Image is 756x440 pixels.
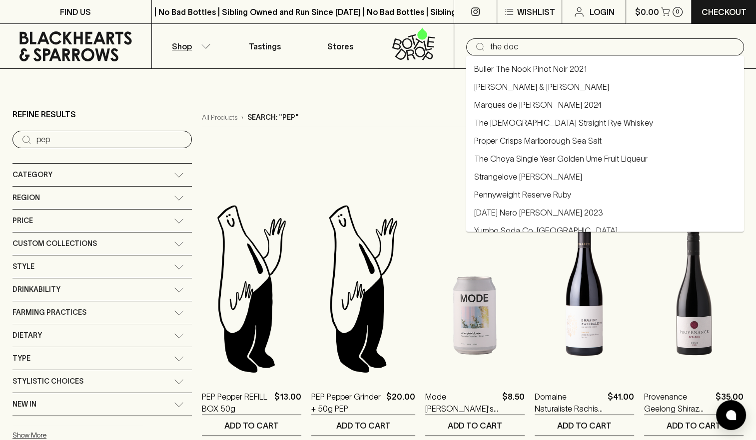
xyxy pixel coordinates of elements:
[12,393,192,416] div: New In
[474,189,571,201] a: Pennyweight Reserve Ruby
[12,352,30,365] span: Type
[474,171,582,183] a: Strangelove [PERSON_NAME]
[12,169,52,181] span: Category
[202,391,270,415] a: PEP Pepper REFILL BOX 50g
[12,375,83,388] span: Stylistic Choices
[274,391,301,415] p: $13.00
[12,301,192,324] div: Farming Practices
[667,420,721,432] p: ADD TO CART
[303,24,378,68] a: Stores
[36,132,184,148] input: Try “Pinot noir”
[474,99,602,111] a: Marques de [PERSON_NAME] 2024
[311,201,415,376] img: Blackhearts & Sparrows Man
[635,6,659,18] p: $0.00
[12,164,192,186] div: Category
[60,6,91,18] p: FIND US
[502,391,525,415] p: $8.50
[12,324,192,347] div: Dietary
[12,255,192,278] div: Style
[12,187,192,209] div: Region
[425,415,525,436] button: ADD TO CART
[557,420,612,432] p: ADD TO CART
[474,117,653,129] a: The [DEMOGRAPHIC_DATA] Straight Rye Whiskey
[448,420,502,432] p: ADD TO CART
[517,6,555,18] p: Wishlist
[12,278,192,301] div: Drinkability
[474,224,618,236] a: Yumbo Soda Co. [GEOGRAPHIC_DATA]
[386,391,415,415] p: $20.00
[535,415,634,436] button: ADD TO CART
[12,283,60,296] span: Drinkability
[490,39,736,55] input: Try "Pinot noir"
[535,391,604,415] a: Domaine Naturaliste Rachis Syrah 2022
[12,260,34,273] span: Style
[676,9,680,14] p: 0
[716,391,744,415] p: $35.00
[425,201,525,376] img: Mode Jim's Pink Blouse Tasmanian Pepperberry Ginger Lime Seltzer
[474,135,602,147] a: Proper Crisps Marlborough Sea Salt
[249,40,281,52] p: Tastings
[12,108,76,120] p: Refine Results
[12,306,86,319] span: Farming Practices
[608,391,634,415] p: $41.00
[311,391,382,415] a: PEP Pepper Grinder + 50g PEP
[311,415,415,436] button: ADD TO CART
[644,415,744,436] button: ADD TO CART
[474,63,587,75] a: Buller The Nook Pinot Noir 2021
[202,112,237,123] a: All Products
[172,40,192,52] p: Shop
[702,6,747,18] p: Checkout
[224,420,279,432] p: ADD TO CART
[12,192,40,204] span: Region
[12,398,36,411] span: New In
[327,40,353,52] p: Stores
[12,215,33,227] span: Price
[336,420,390,432] p: ADD TO CART
[12,329,42,342] span: Dietary
[474,207,603,219] a: [DATE] Nero [PERSON_NAME] 2023
[589,6,614,18] p: Login
[12,347,192,370] div: Type
[726,410,736,420] img: bubble-icon
[12,370,192,393] div: Stylistic Choices
[535,201,634,376] img: Domaine Naturaliste Rachis Syrah 2022
[247,112,299,123] p: Search: "pep"
[241,112,243,123] p: ›
[12,237,97,250] span: Custom Collections
[12,232,192,255] div: Custom Collections
[202,201,301,376] img: Blackhearts & Sparrows Man
[12,210,192,232] div: Price
[474,153,648,165] a: The Choya Single Year Golden Ume Fruit Liqueur
[202,415,301,436] button: ADD TO CART
[425,391,498,415] a: Mode [PERSON_NAME]'s Pink Blouse Tasmanian Pepperberry Ginger Lime [PERSON_NAME]
[644,201,744,376] img: Provenance Geelong Shiraz 2022
[227,24,303,68] a: Tastings
[644,391,712,415] a: Provenance Geelong Shiraz 2022
[152,24,227,68] button: Shop
[474,81,609,93] a: [PERSON_NAME] & [PERSON_NAME]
